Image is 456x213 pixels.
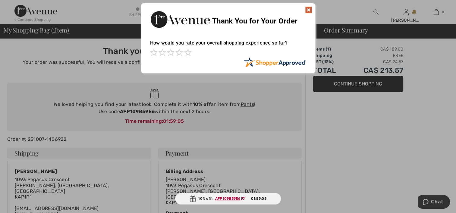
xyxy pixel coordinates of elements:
[251,196,266,201] span: 01:59:05
[212,17,297,25] span: Thank You for Your Order
[150,34,306,57] div: How would you rate your overall shopping experience so far?
[215,196,241,201] ins: AFP109B59E6
[175,193,281,205] div: 10% off:
[190,196,196,202] img: Gift.svg
[13,4,26,10] span: Chat
[150,9,210,29] img: Thank You for Your Order
[305,6,312,14] img: x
